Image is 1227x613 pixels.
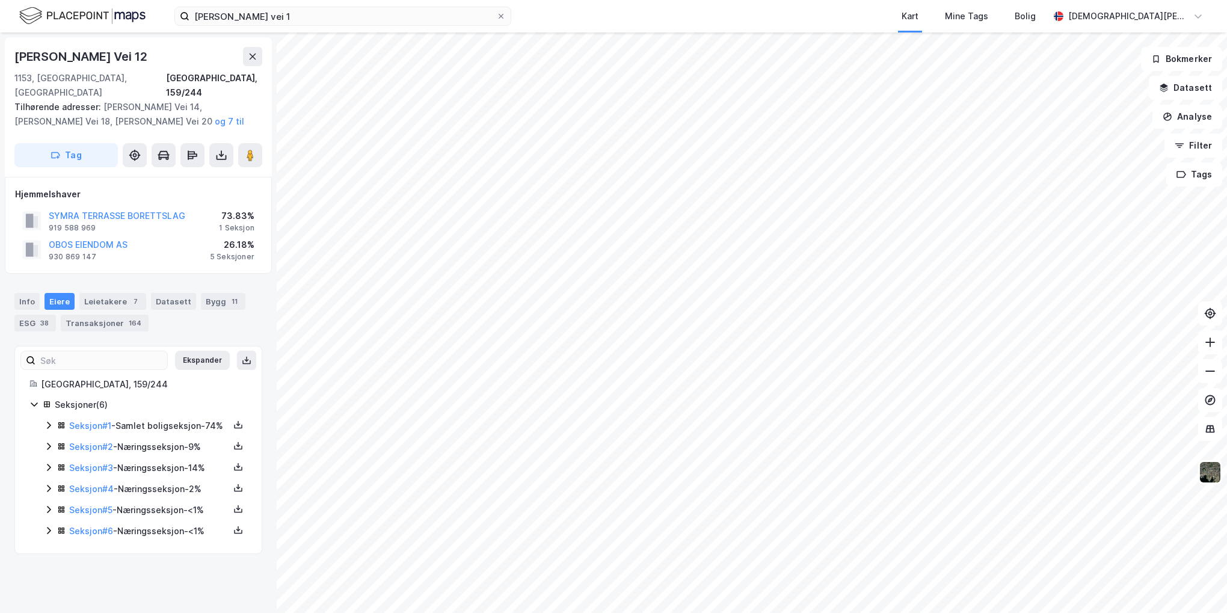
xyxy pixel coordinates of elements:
[14,71,166,100] div: 1153, [GEOGRAPHIC_DATA], [GEOGRAPHIC_DATA]
[1141,47,1222,71] button: Bokmerker
[19,5,146,26] img: logo.f888ab2527a4732fd821a326f86c7f29.svg
[49,252,96,262] div: 930 869 147
[41,377,247,392] div: [GEOGRAPHIC_DATA], 159/244
[69,526,113,536] a: Seksjon#6
[1164,134,1222,158] button: Filter
[219,223,254,233] div: 1 Seksjon
[1166,162,1222,186] button: Tags
[79,293,146,310] div: Leietakere
[69,442,113,452] a: Seksjon#2
[69,482,229,496] div: - Næringsseksjon - 2%
[15,187,262,202] div: Hjemmelshaver
[189,7,496,25] input: Søk på adresse, matrikkel, gårdeiere, leietakere eller personer
[175,351,230,370] button: Ekspander
[166,71,262,100] div: [GEOGRAPHIC_DATA], 159/244
[902,9,918,23] div: Kart
[210,252,254,262] div: 5 Seksjoner
[49,223,96,233] div: 919 588 969
[69,463,113,473] a: Seksjon#3
[45,293,75,310] div: Eiere
[1068,9,1189,23] div: [DEMOGRAPHIC_DATA][PERSON_NAME]
[14,315,56,331] div: ESG
[38,317,51,329] div: 38
[69,440,229,454] div: - Næringsseksjon - 9%
[35,351,167,369] input: Søk
[14,143,118,167] button: Tag
[69,484,114,494] a: Seksjon#4
[1015,9,1036,23] div: Bolig
[219,209,254,223] div: 73.83%
[14,100,253,129] div: [PERSON_NAME] Vei 14, [PERSON_NAME] Vei 18, [PERSON_NAME] Vei 20
[151,293,196,310] div: Datasett
[229,295,241,307] div: 11
[201,293,245,310] div: Bygg
[1149,76,1222,100] button: Datasett
[69,461,229,475] div: - Næringsseksjon - 14%
[945,9,988,23] div: Mine Tags
[69,524,229,538] div: - Næringsseksjon - <1%
[1152,105,1222,129] button: Analyse
[69,420,111,431] a: Seksjon#1
[129,295,141,307] div: 7
[14,102,103,112] span: Tilhørende adresser:
[126,317,144,329] div: 164
[69,505,112,515] a: Seksjon#5
[1199,461,1222,484] img: 9k=
[69,419,229,433] div: - Samlet boligseksjon - 74%
[1167,555,1227,613] iframe: Chat Widget
[210,238,254,252] div: 26.18%
[69,503,229,517] div: - Næringsseksjon - <1%
[14,47,150,66] div: [PERSON_NAME] Vei 12
[61,315,149,331] div: Transaksjoner
[14,293,40,310] div: Info
[55,398,247,412] div: Seksjoner ( 6 )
